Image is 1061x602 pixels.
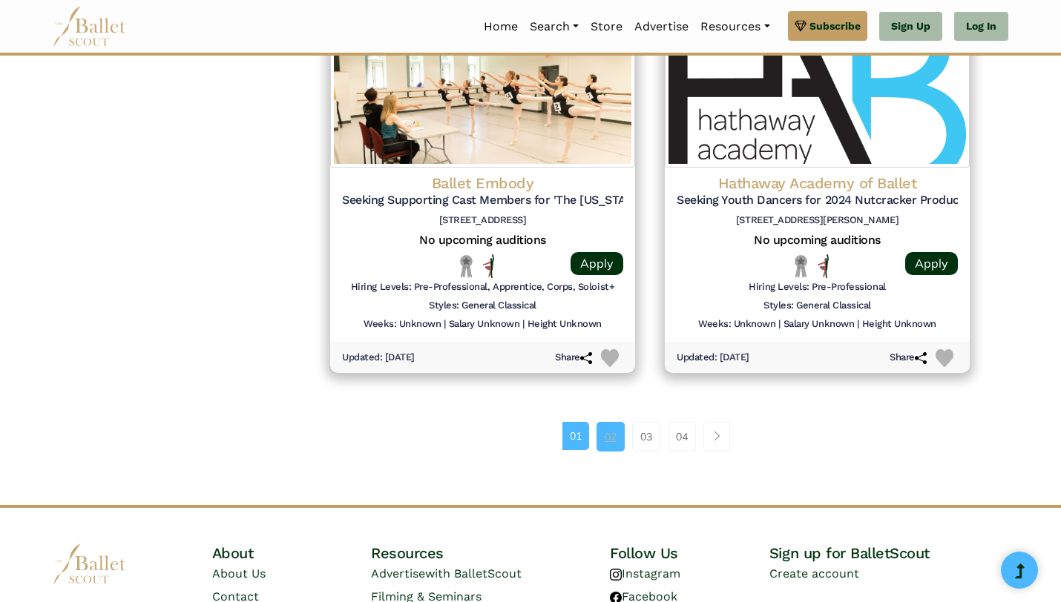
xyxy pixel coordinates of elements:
[610,566,680,580] a: Instagram
[342,173,623,193] h4: Ballet Embody
[478,11,524,42] a: Home
[522,318,525,331] h6: |
[677,233,958,248] h5: No upcoming auditions
[425,566,522,580] span: with BalletScout
[818,254,829,278] img: All
[610,543,769,563] h4: Follow Us
[749,281,885,294] h6: Hiring Levels: Pre-Professional
[528,318,602,331] h6: Height Unknown
[601,349,619,367] img: Heart
[562,422,738,451] nav: Page navigation example
[905,252,958,275] a: Apply
[371,566,522,580] a: Advertisewith BalletScout
[677,351,749,364] h6: Updated: [DATE]
[371,543,610,563] h4: Resources
[342,233,623,248] h5: No upcoming auditions
[429,300,536,312] h6: Styles: General Classical
[449,318,519,331] h6: Salary Unknown
[809,18,861,34] span: Subscribe
[677,173,958,193] h4: Hathaway Academy of Ballet
[792,254,810,277] img: Local
[769,566,859,580] a: Create account
[342,193,623,208] h5: Seeking Supporting Cast Members for 'The [US_STATE] Nutcracker' (2025)
[763,300,871,312] h6: Styles: General Classical
[784,318,854,331] h6: Salary Unknown
[351,281,614,294] h6: Hiring Levels: Pre-Professional, Apprentice, Corps, Soloist+
[457,254,476,277] img: Local
[879,12,942,42] a: Sign Up
[632,422,660,451] a: 03
[677,193,958,208] h5: Seeking Youth Dancers for 2024 Nutcracker Production
[954,12,1008,42] a: Log In
[562,422,589,450] a: 01
[668,422,696,451] a: 04
[795,18,807,34] img: gem.svg
[342,214,623,227] h6: [STREET_ADDRESS]
[342,351,415,364] h6: Updated: [DATE]
[597,422,625,451] a: 02
[694,11,775,42] a: Resources
[936,349,953,367] img: Heart
[212,543,372,563] h4: About
[524,11,585,42] a: Search
[628,11,694,42] a: Advertise
[555,351,592,364] h6: Share
[890,351,927,364] h6: Share
[571,252,623,275] a: Apply
[698,318,775,331] h6: Weeks: Unknown
[483,254,494,278] img: All
[665,19,970,168] img: Logo
[364,318,441,331] h6: Weeks: Unknown
[677,214,958,227] h6: [STREET_ADDRESS][PERSON_NAME]
[778,318,781,331] h6: |
[862,318,936,331] h6: Height Unknown
[212,566,266,580] a: About Us
[585,11,628,42] a: Store
[769,543,1008,563] h4: Sign up for BalletScout
[788,11,867,41] a: Subscribe
[857,318,859,331] h6: |
[444,318,446,331] h6: |
[53,543,127,584] img: logo
[610,569,622,580] img: instagram logo
[330,19,635,168] img: Logo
